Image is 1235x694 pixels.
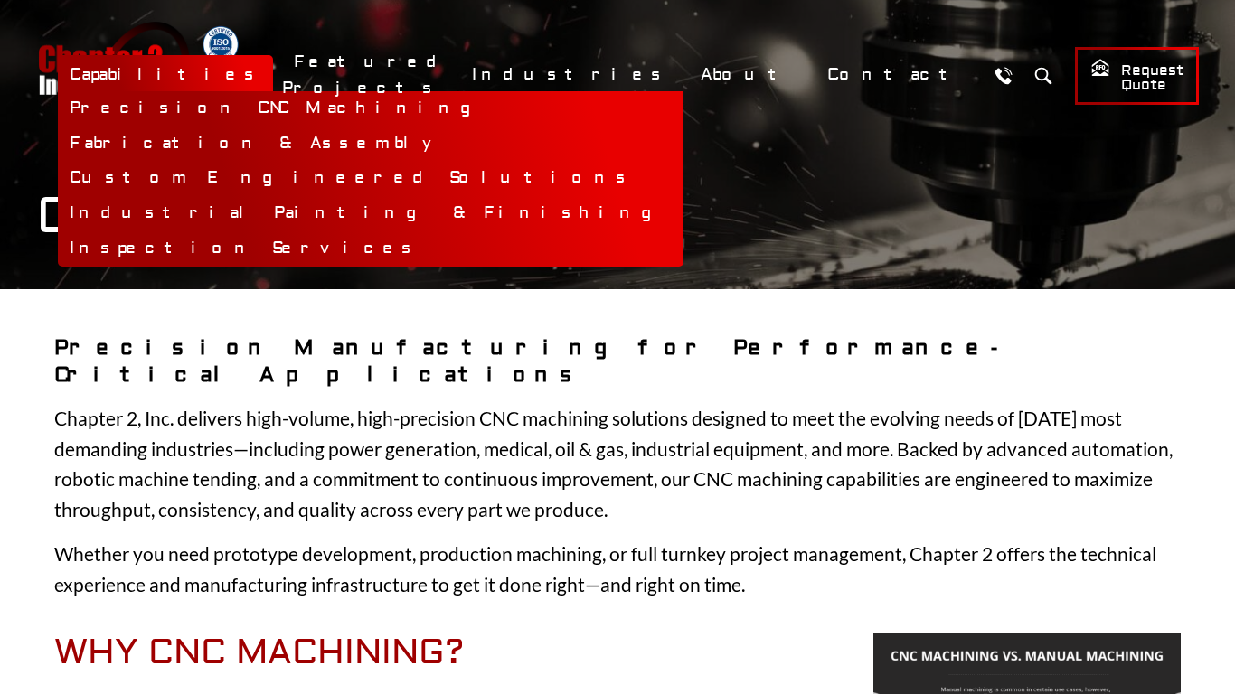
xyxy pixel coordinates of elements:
a: Call Us [986,59,1020,92]
span: Request Quote [1090,58,1183,95]
strong: Precision Manufacturing for Performance-Critical Applications [54,334,1011,388]
a: Request Quote [1075,47,1199,105]
button: Search [1026,59,1060,92]
a: Fabrication & Assembly [58,127,683,162]
p: Chapter 2, Inc. delivers high-volume, high-precision CNC machining solutions designed to meet the... [54,403,1181,524]
h1: CNC Machining Services [36,186,1199,247]
a: Contact [815,55,977,94]
a: Chapter 2 Incorporated [36,22,190,129]
a: Capabilities [58,55,273,94]
h2: Why CNC Machining? [54,633,1181,674]
p: Whether you need prototype development, production machining, or full turnkey project management,... [54,539,1181,599]
a: Industries [460,55,680,94]
a: Inspection Services [58,231,683,267]
a: Precision CNC Machining [58,91,683,127]
a: Custom Engineered Solutions [58,161,683,196]
a: About [689,55,806,94]
a: Featured Projects [282,42,451,108]
a: Industrial Painting & Finishing [58,196,683,231]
